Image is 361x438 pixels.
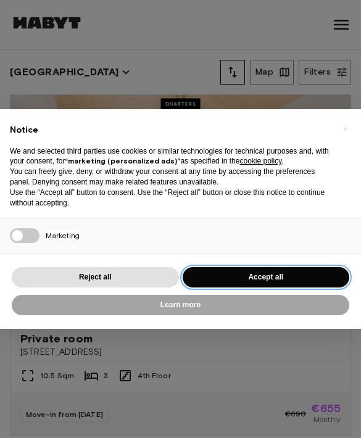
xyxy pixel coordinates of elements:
button: Accept all [183,267,350,287]
a: cookie policy [239,157,281,165]
span: Marketing [46,231,80,241]
p: We and selected third parties use cookies or similar technologies for technical purposes and, wit... [10,146,331,167]
button: Close this notice [335,119,355,139]
span: × [343,122,347,136]
button: Reject all [12,267,179,287]
button: Learn more [12,295,349,315]
p: Use the “Accept all” button to consent. Use the “Reject all” button or close this notice to conti... [10,188,331,209]
h2: Notice [10,124,331,136]
strong: “marketing (personalized ads)” [65,156,180,165]
p: You can freely give, deny, or withdraw your consent at any time by accessing the preferences pane... [10,167,331,188]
